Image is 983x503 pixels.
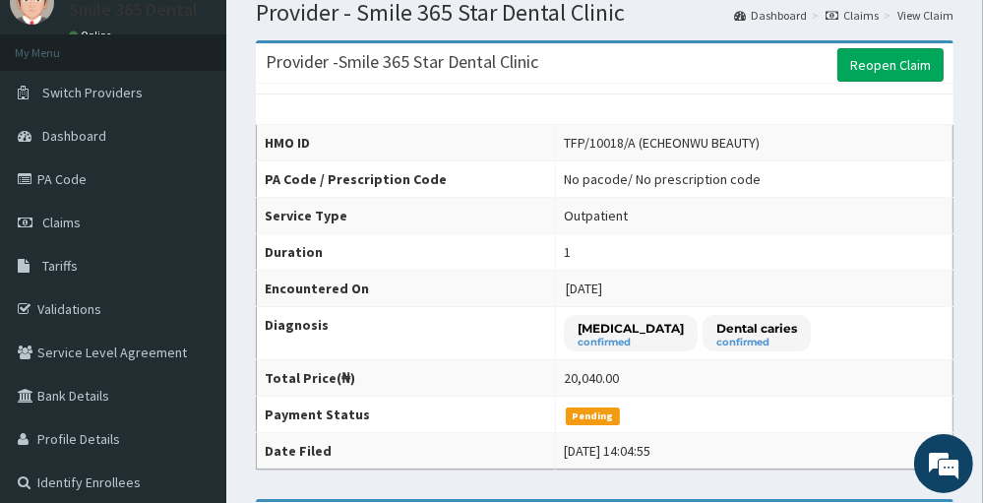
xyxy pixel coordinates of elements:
span: Tariffs [42,257,78,275]
p: Smile 365 Dental [69,1,198,19]
th: Service Type [257,198,556,234]
span: We're online! [114,135,272,334]
img: d_794563401_company_1708531726252_794563401 [36,98,80,148]
p: Dental caries [716,320,797,337]
th: Diagnosis [257,307,556,360]
span: [DATE] [566,280,602,297]
h3: Provider - Smile 365 Star Dental Clinic [266,53,538,71]
th: Encountered On [257,271,556,307]
div: 1 [564,242,571,262]
th: Date Filed [257,433,556,470]
div: TFP/10018/A (ECHEONWU BEAUTY) [564,133,760,153]
span: Pending [566,408,620,425]
a: Claims [826,7,879,24]
th: Duration [257,234,556,271]
div: No pacode / No prescription code [564,169,761,189]
div: Chat with us now [102,110,331,136]
a: Reopen Claim [837,48,944,82]
span: Switch Providers [42,84,143,101]
th: PA Code / Prescription Code [257,161,556,198]
th: Total Price(₦) [257,360,556,397]
textarea: Type your message and hit 'Enter' [10,312,375,381]
div: [DATE] 14:04:55 [564,441,650,461]
a: Online [69,29,116,42]
small: confirmed [716,338,797,347]
small: confirmed [578,338,684,347]
span: Claims [42,214,81,231]
th: Payment Status [257,397,556,433]
div: Outpatient [564,206,628,225]
div: 20,040.00 [564,368,619,388]
div: Minimize live chat window [323,10,370,57]
span: Dashboard [42,127,106,145]
a: Dashboard [734,7,807,24]
a: View Claim [897,7,953,24]
p: [MEDICAL_DATA] [578,320,684,337]
th: HMO ID [257,125,556,161]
